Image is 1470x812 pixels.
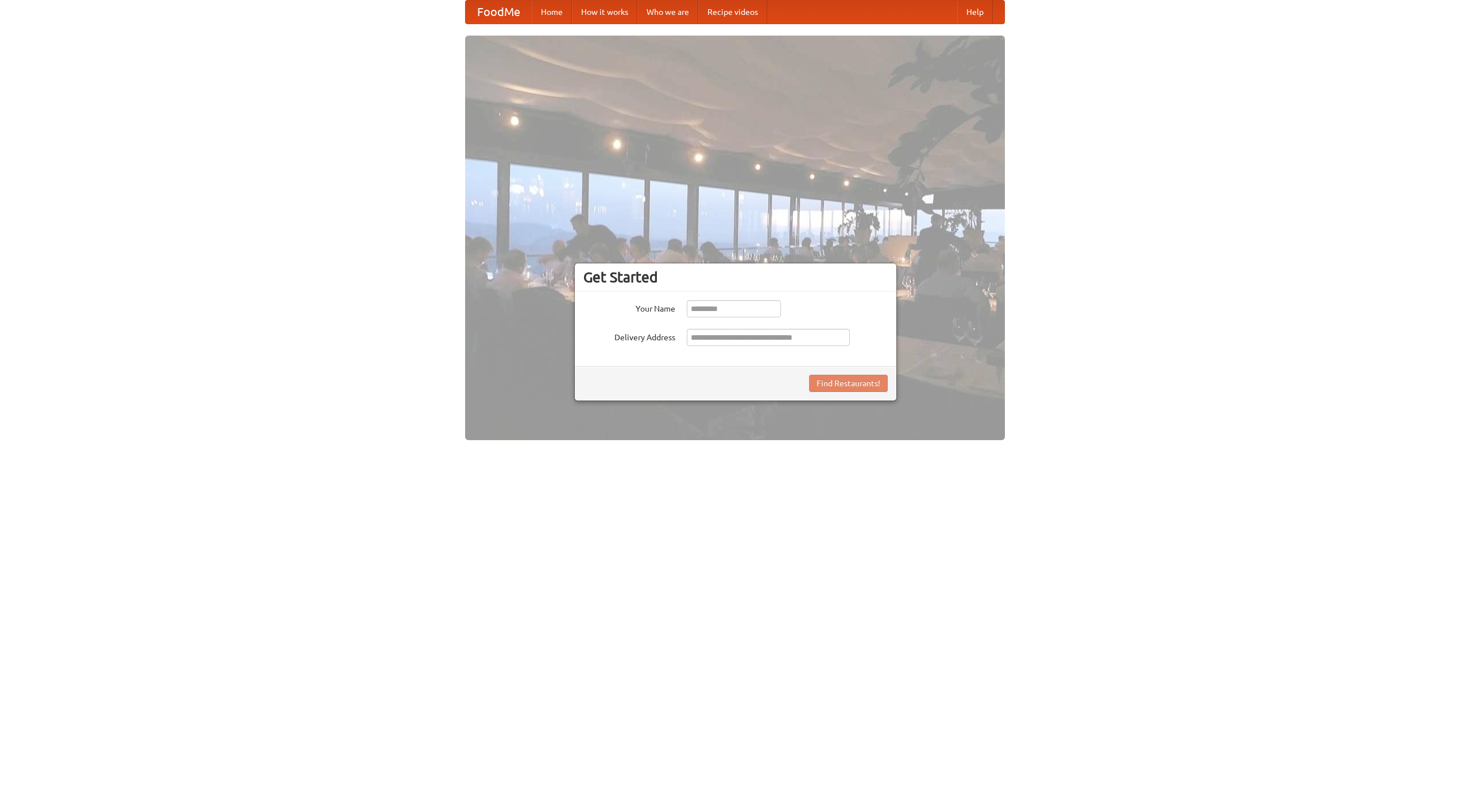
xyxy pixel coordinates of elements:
a: Recipe videos [698,1,767,24]
a: Help [957,1,993,24]
a: Home [532,1,572,24]
label: Your Name [583,300,675,314]
h3: Get Started [583,269,888,286]
a: FoodMe [466,1,532,24]
label: Delivery Address [583,329,675,343]
a: Who we are [637,1,698,24]
a: How it works [572,1,637,24]
button: Find Restaurants! [809,375,888,392]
